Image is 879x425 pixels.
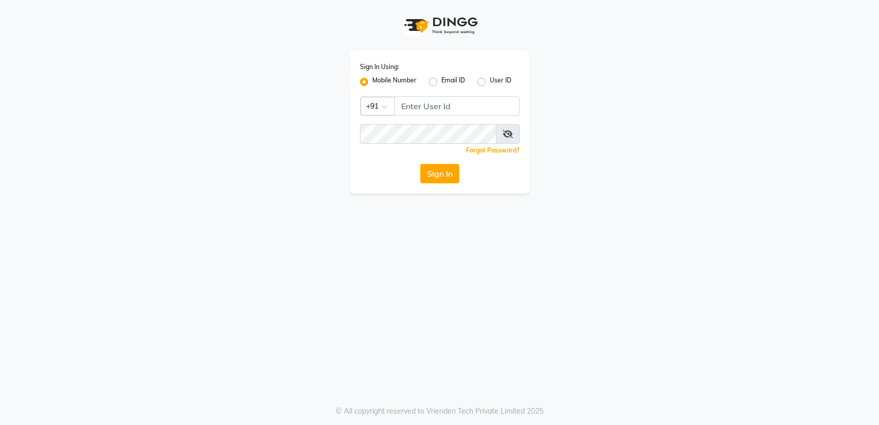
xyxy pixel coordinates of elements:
[466,146,520,154] a: Forgot Password?
[420,164,459,183] button: Sign In
[360,62,399,72] label: Sign In Using:
[441,76,465,88] label: Email ID
[360,124,496,144] input: Username
[394,96,520,116] input: Username
[399,10,481,41] img: logo1.svg
[372,76,417,88] label: Mobile Number
[490,76,511,88] label: User ID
